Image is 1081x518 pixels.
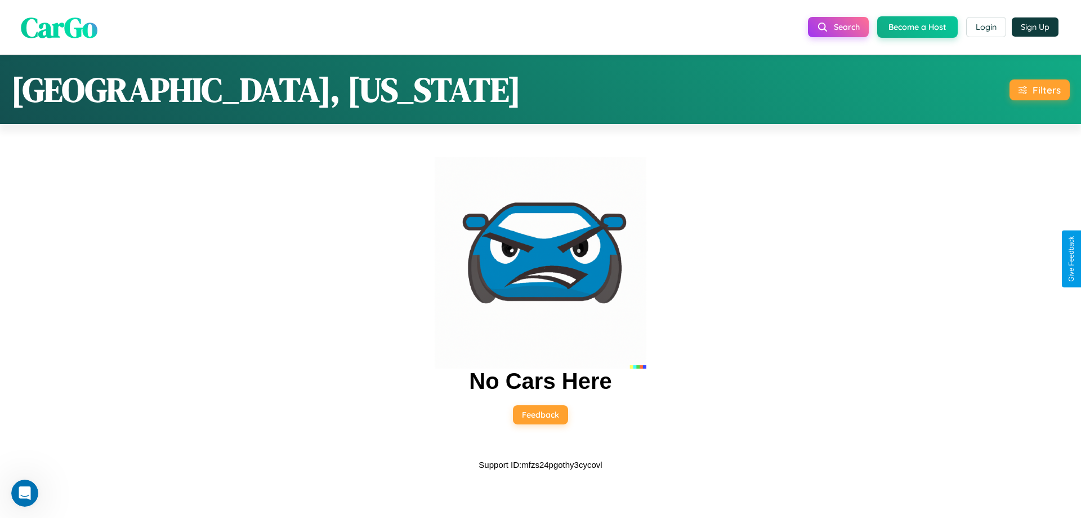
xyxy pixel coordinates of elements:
span: CarGo [21,7,97,46]
h1: [GEOGRAPHIC_DATA], [US_STATE] [11,67,521,113]
div: Filters [1033,84,1061,96]
button: Login [966,17,1006,37]
button: Become a Host [877,16,958,38]
button: Sign Up [1012,17,1058,37]
h2: No Cars Here [469,369,611,394]
button: Filters [1009,79,1070,100]
img: car [435,157,646,369]
div: Give Feedback [1067,236,1075,282]
p: Support ID: mfzs24pgothy3cycovl [479,457,602,472]
span: Search [834,22,860,32]
button: Feedback [513,405,568,424]
iframe: Intercom live chat [11,480,38,507]
button: Search [808,17,869,37]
